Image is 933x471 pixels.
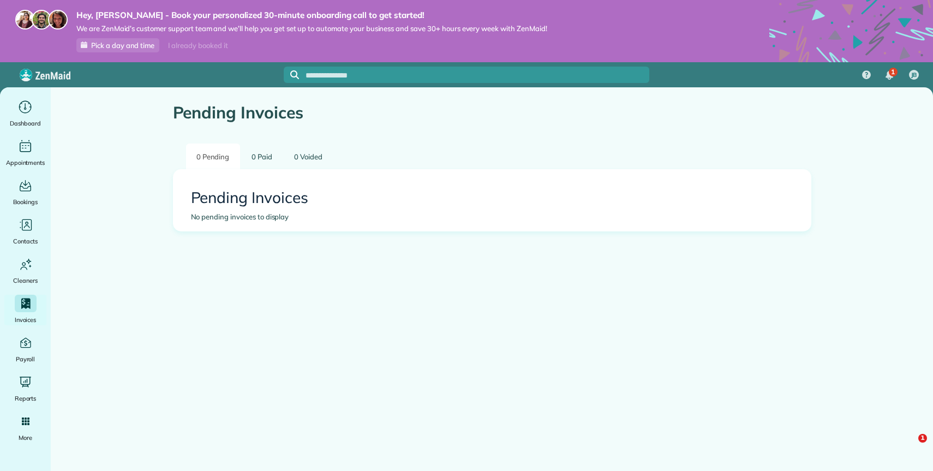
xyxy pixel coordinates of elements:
a: Payroll [4,334,46,365]
img: jorge-587dff0eeaa6aab1f244e6dc62b8924c3b6ad411094392a53c71c6c4a576187d.jpg [32,10,51,29]
a: Pick a day and time [76,38,159,52]
span: We are ZenMaid’s customer support team and we’ll help you get set up to automate your business an... [76,24,547,33]
span: JB [911,71,917,80]
a: Invoices [4,295,46,325]
span: More [19,432,32,443]
span: Pick a day and time [91,41,154,50]
div: No pending invoices to display [191,212,793,223]
span: Bookings [13,196,38,207]
a: 0 Paid [241,144,283,169]
span: Invoices [15,314,37,325]
a: Contacts [4,216,46,247]
a: Appointments [4,138,46,168]
span: Reports [15,393,37,404]
iframe: Intercom live chat [896,434,922,460]
a: 0 Voided [284,144,333,169]
a: Cleaners [4,255,46,286]
a: Bookings [4,177,46,207]
h2: Pending Invoices [191,189,793,206]
a: 0 Pending [186,144,240,169]
span: Appointments [6,157,45,168]
img: michelle-19f622bdf1676172e81f8f8fba1fb50e276960ebfe0243fe18214015130c80e4.jpg [48,10,68,29]
h1: Pending Invoices [173,104,811,122]
span: Contacts [13,236,38,247]
span: Payroll [16,354,35,365]
img: maria-72a9807cf96188c08ef61303f053569d2e2a8a1cde33d635c8a3ac13582a053d.jpg [15,10,35,29]
div: 1 unread notifications [878,63,901,87]
button: Focus search [284,70,299,79]
span: 1 [891,68,895,76]
span: 1 [918,434,927,443]
a: Dashboard [4,98,46,129]
span: Dashboard [10,118,41,129]
a: Reports [4,373,46,404]
strong: Hey, [PERSON_NAME] - Book your personalized 30-minute onboarding call to get started! [76,10,547,21]
svg: Focus search [290,70,299,79]
nav: Main [853,62,933,87]
div: I already booked it [162,39,234,52]
span: Cleaners [13,275,38,286]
